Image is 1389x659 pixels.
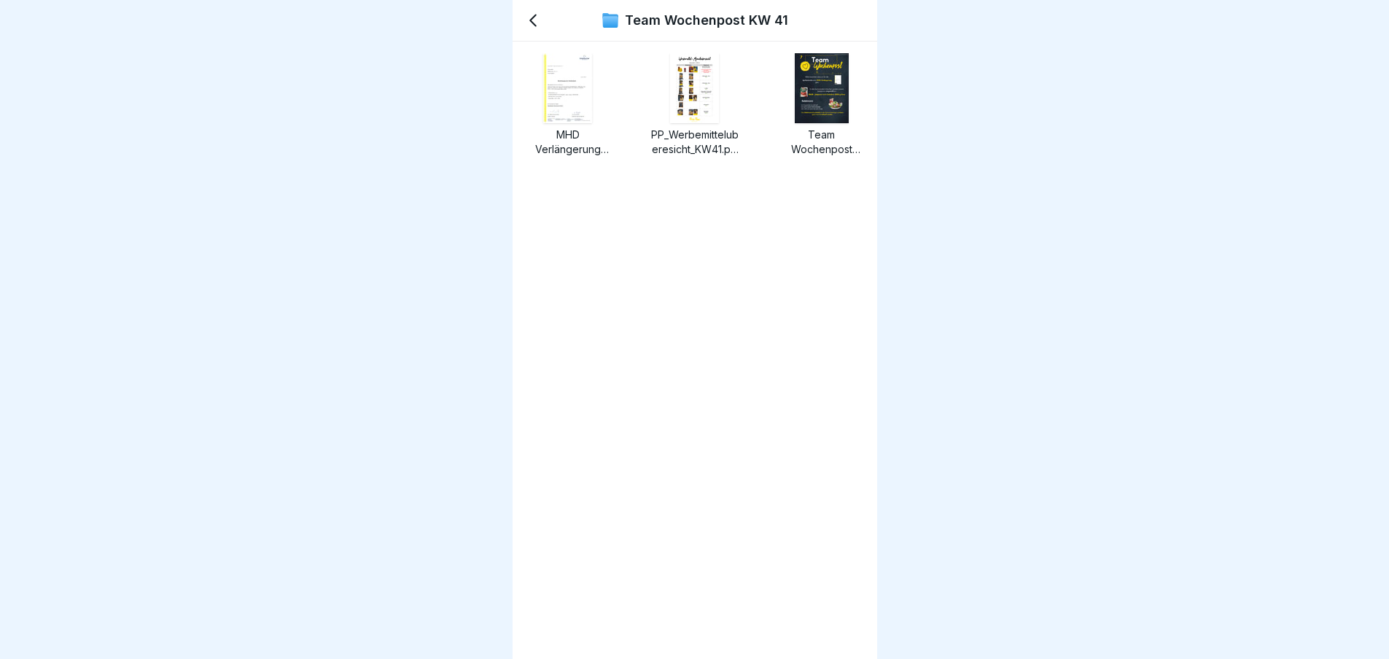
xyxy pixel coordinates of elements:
[778,53,865,157] a: image thumbnailTeam Wochenpost KW41.pdf
[524,53,612,157] a: image thumbnailMHD Verlängerung 8110626_39000997.pdf
[670,53,719,123] img: image thumbnail
[795,53,849,123] img: image thumbnail
[651,53,739,157] a: image thumbnailPP_Werbemitteluberesicht_KW41.pdf
[778,128,865,157] p: Team Wochenpost KW41.pdf
[543,53,592,123] img: image thumbnail
[524,128,612,157] p: MHD Verlängerung 8110626_39000997.pdf
[651,128,739,157] p: PP_Werbemitteluberesicht_KW41.pdf
[625,12,788,28] p: Team Wochenpost KW 41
